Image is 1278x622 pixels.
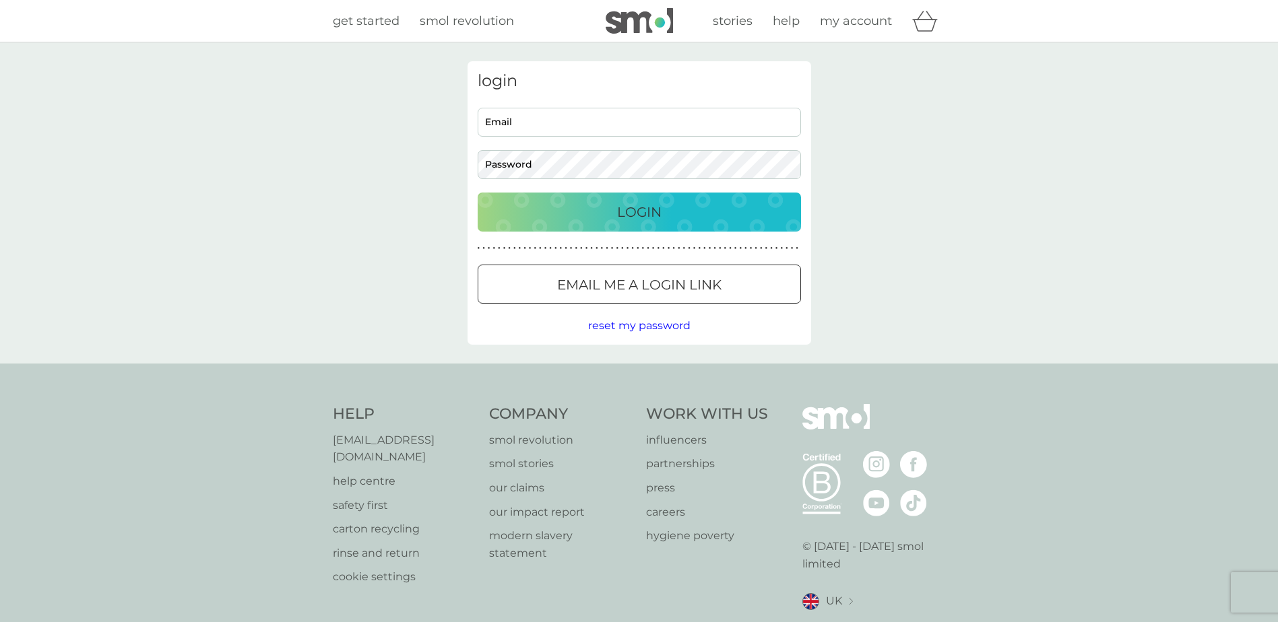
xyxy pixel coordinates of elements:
[693,245,696,252] p: ●
[489,455,633,473] a: smol stories
[703,245,706,252] p: ●
[489,479,633,497] a: our claims
[492,245,495,252] p: ●
[773,13,800,28] span: help
[513,245,516,252] p: ●
[478,193,801,232] button: Login
[333,545,476,562] a: rinse and return
[570,245,573,252] p: ●
[719,245,722,252] p: ●
[333,11,400,31] a: get started
[713,13,753,28] span: stories
[333,473,476,490] p: help centre
[773,11,800,31] a: help
[489,504,633,521] a: our impact report
[724,245,727,252] p: ●
[575,245,577,252] p: ●
[646,431,768,449] a: influencers
[333,568,476,586] a: cookie settings
[478,265,801,304] button: Email me a login link
[478,245,480,252] p: ●
[775,245,778,252] p: ●
[713,245,716,252] p: ●
[534,245,536,252] p: ●
[802,593,819,610] img: UK flag
[802,538,946,572] p: © [DATE] - [DATE] smol limited
[488,245,490,252] p: ●
[729,245,732,252] p: ●
[508,245,511,252] p: ●
[662,245,665,252] p: ●
[820,13,892,28] span: my account
[668,245,670,252] p: ●
[588,319,691,332] span: reset my password
[529,245,532,252] p: ●
[560,245,563,252] p: ●
[646,504,768,521] a: careers
[601,245,604,252] p: ●
[631,245,634,252] p: ●
[765,245,768,252] p: ●
[642,245,645,252] p: ●
[549,245,552,252] p: ●
[333,404,476,425] h4: Help
[900,489,927,516] img: visit the smol Tiktok page
[688,245,691,252] p: ●
[489,431,633,449] p: smol revolution
[820,11,892,31] a: my account
[596,245,598,252] p: ●
[744,245,747,252] p: ●
[713,11,753,31] a: stories
[420,11,514,31] a: smol revolution
[652,245,655,252] p: ●
[519,245,521,252] p: ●
[489,527,633,561] a: modern slavery statement
[588,317,691,335] button: reset my password
[637,245,639,252] p: ●
[863,451,890,478] img: visit the smol Instagram page
[503,245,506,252] p: ●
[585,245,588,252] p: ●
[478,71,801,91] h3: login
[683,245,686,252] p: ●
[621,245,624,252] p: ●
[698,245,701,252] p: ●
[489,404,633,425] h4: Company
[770,245,773,252] p: ●
[646,479,768,497] a: press
[611,245,614,252] p: ●
[760,245,763,252] p: ●
[482,245,485,252] p: ●
[786,245,788,252] p: ●
[678,245,680,252] p: ●
[333,520,476,538] a: carton recycling
[646,527,768,545] a: hygiene poverty
[420,13,514,28] span: smol revolution
[606,245,608,252] p: ●
[802,404,870,450] img: smol
[606,8,673,34] img: smol
[739,245,742,252] p: ●
[333,497,476,514] a: safety first
[523,245,526,252] p: ●
[333,431,476,466] a: [EMAIL_ADDRESS][DOMAIN_NAME]
[539,245,542,252] p: ●
[900,451,927,478] img: visit the smol Facebook page
[647,245,649,252] p: ●
[646,455,768,473] a: partnerships
[791,245,794,252] p: ●
[755,245,757,252] p: ●
[565,245,567,252] p: ●
[796,245,798,252] p: ●
[646,404,768,425] h4: Work With Us
[826,592,842,610] span: UK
